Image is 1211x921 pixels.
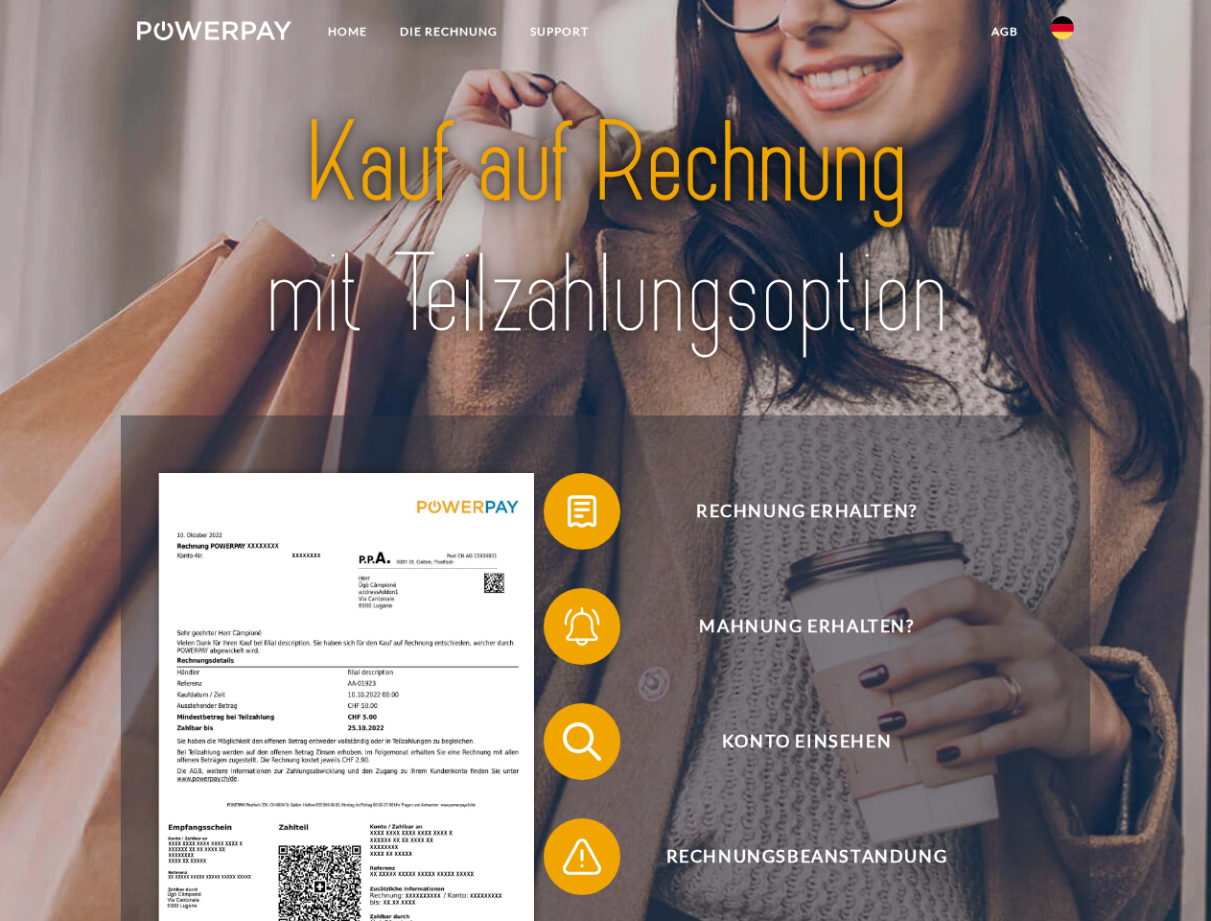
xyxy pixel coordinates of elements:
span: Rechnungsbeanstandung [571,818,1041,895]
span: Konto einsehen [571,703,1041,780]
button: Rechnungsbeanstandung [544,818,1042,895]
a: SUPPORT [514,14,605,49]
img: qb_bill.svg [558,487,606,535]
span: Rechnung erhalten? [571,473,1041,550]
img: de [1051,16,1074,39]
a: Home [312,14,384,49]
button: Rechnung erhalten? [544,473,1042,550]
iframe: Button to launch messaging window [1134,844,1196,906]
button: Mahnung erhalten? [544,588,1042,665]
span: Mahnung erhalten? [571,588,1041,665]
img: qb_warning.svg [558,833,606,881]
a: agb [975,14,1035,49]
img: logo-powerpay-white.svg [137,21,291,40]
button: Konto einsehen [544,703,1042,780]
img: qb_search.svg [558,718,606,766]
img: qb_bell.svg [558,602,606,650]
img: title-powerpay_de.svg [183,92,1028,367]
a: DIE RECHNUNG [384,14,514,49]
